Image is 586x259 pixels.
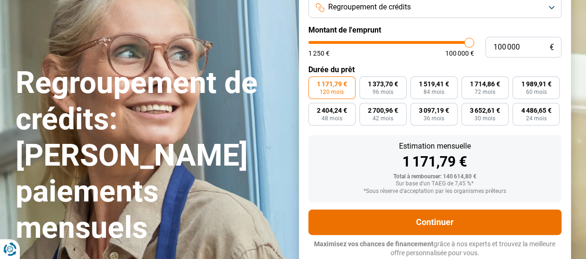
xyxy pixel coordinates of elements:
[419,107,449,114] span: 3 097,19 €
[521,81,551,87] span: 1 989,91 €
[475,116,495,121] span: 30 mois
[308,25,561,34] label: Montant de l'emprunt
[373,116,393,121] span: 42 mois
[308,65,561,74] label: Durée du prêt
[521,107,551,114] span: 4 486,65 €
[316,142,554,150] div: Estimation mensuelle
[317,81,347,87] span: 1 171,79 €
[445,50,474,57] span: 100 000 €
[328,2,411,12] span: Regroupement de crédits
[316,155,554,169] div: 1 171,79 €
[419,81,449,87] span: 1 519,41 €
[470,81,500,87] span: 1 714,86 €
[308,209,561,235] button: Continuer
[314,240,433,248] span: Maximisez vos chances de financement
[526,116,546,121] span: 24 mois
[308,50,330,57] span: 1 250 €
[316,188,554,195] div: *Sous réserve d'acceptation par les organismes prêteurs
[550,43,554,51] span: €
[316,174,554,180] div: Total à rembourser: 140 614,80 €
[317,107,347,114] span: 2 404,24 €
[526,89,546,95] span: 60 mois
[373,89,393,95] span: 96 mois
[308,240,561,258] p: grâce à nos experts et trouvez la meilleure offre personnalisée pour vous.
[368,107,398,114] span: 2 700,96 €
[424,89,444,95] span: 84 mois
[424,116,444,121] span: 36 mois
[475,89,495,95] span: 72 mois
[368,81,398,87] span: 1 373,70 €
[322,116,342,121] span: 48 mois
[316,181,554,187] div: Sur base d'un TAEG de 7,45 %*
[320,89,344,95] span: 120 mois
[470,107,500,114] span: 3 652,61 €
[16,65,288,246] h1: Regroupement de crédits: [PERSON_NAME] paiements mensuels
